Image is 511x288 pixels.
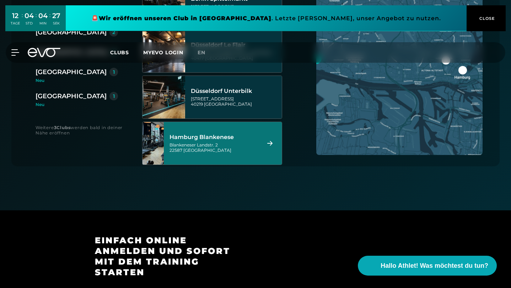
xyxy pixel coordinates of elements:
div: : [49,11,50,30]
img: Düsseldorf Unterbilk [142,76,185,118]
div: 27 [52,11,60,21]
span: CLOSE [478,15,495,22]
div: MIN [38,21,48,26]
div: 1 [113,94,115,99]
h3: Einfach online anmelden und sofort mit dem Training starten [95,235,246,278]
div: Blankeneser Landstr. 2 22587 [GEOGRAPHIC_DATA] [170,142,258,153]
img: Hamburg Blankenese [132,122,174,165]
div: [GEOGRAPHIC_DATA] [36,67,107,77]
div: 04 [25,11,34,21]
a: Clubs [110,49,143,56]
span: en [198,49,205,56]
div: 12 [11,11,20,21]
div: Neu [36,103,118,107]
a: en [198,49,214,57]
div: 04 [38,11,48,21]
button: CLOSE [467,5,506,31]
div: : [36,11,37,30]
div: Weitere werden bald in deiner Nähe eröffnen [36,125,128,135]
div: Hamburg Blankenese [170,134,258,141]
span: Clubs [110,49,129,56]
strong: Clubs [57,125,70,130]
div: [GEOGRAPHIC_DATA] [36,91,107,101]
div: Düsseldorf Unterbilk [191,88,280,95]
div: TAGE [11,21,20,26]
button: Hallo Athlet! Was möchtest du tun? [358,256,497,276]
div: STD [25,21,34,26]
div: 1 [113,70,115,74]
a: MYEVO LOGIN [143,49,183,56]
div: [STREET_ADDRESS] 40219 [GEOGRAPHIC_DATA] [191,96,280,107]
div: : [22,11,23,30]
div: Neu [36,78,124,83]
strong: 3 [54,125,57,130]
span: Hallo Athlet! Was möchtest du tun? [381,261,488,271]
div: SEK [52,21,60,26]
